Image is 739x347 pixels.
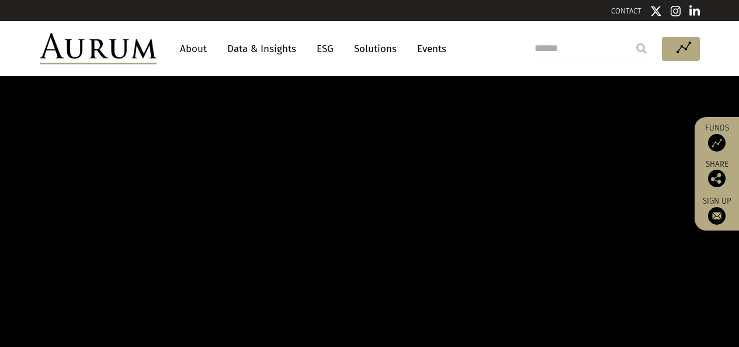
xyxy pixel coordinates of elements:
[348,38,403,60] a: Solutions
[650,5,662,17] img: Twitter icon
[700,123,733,152] a: Funds
[411,38,446,60] a: Events
[221,38,302,60] a: Data & Insights
[708,170,726,187] img: Share this post
[708,134,726,152] img: Access Funds
[311,38,339,60] a: ESG
[689,5,700,17] img: Linkedin icon
[700,160,733,187] div: Share
[630,37,653,60] input: Submit
[708,207,726,225] img: Sign up to our newsletter
[611,6,641,15] a: CONTACT
[671,5,681,17] img: Instagram icon
[174,38,213,60] a: About
[40,33,157,64] img: Aurum
[700,196,733,225] a: Sign up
